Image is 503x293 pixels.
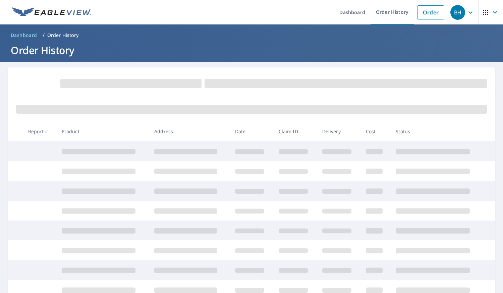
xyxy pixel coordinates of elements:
[8,43,495,57] h1: Order History
[390,121,483,141] th: Status
[8,30,495,41] nav: breadcrumb
[12,7,91,17] img: EV Logo
[317,121,360,141] th: Delivery
[11,32,37,39] span: Dashboard
[273,121,317,141] th: Claim ID
[149,121,229,141] th: Address
[417,5,444,19] a: Order
[8,30,40,41] a: Dashboard
[47,32,79,39] p: Order History
[23,121,56,141] th: Report #
[450,5,465,20] div: BH
[56,121,149,141] th: Product
[43,31,45,39] li: /
[230,121,273,141] th: Date
[360,121,391,141] th: Cost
